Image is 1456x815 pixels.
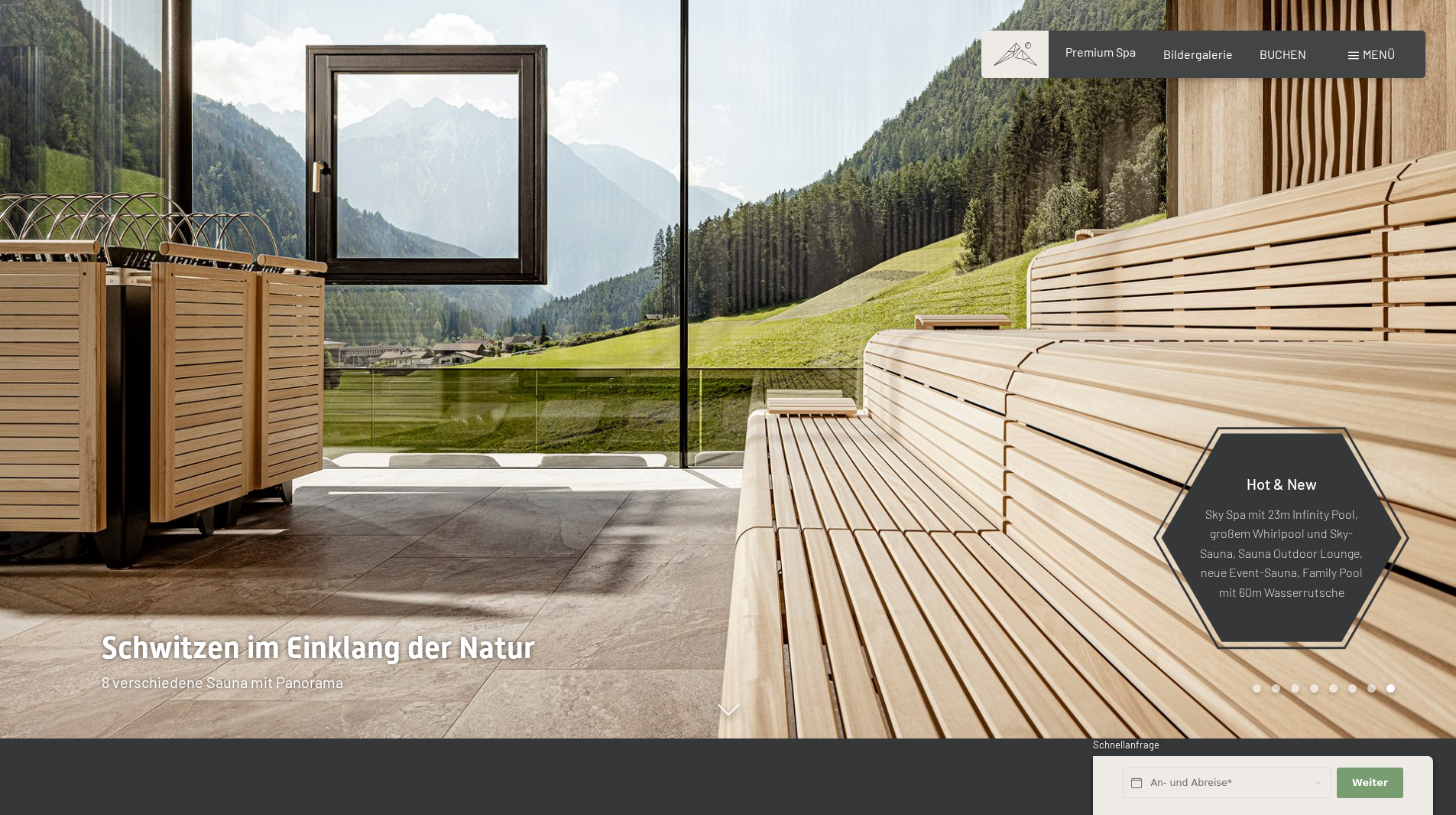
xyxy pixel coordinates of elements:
[1093,738,1159,751] span: Schnellanfrage
[1260,47,1306,61] a: BUCHEN
[1065,44,1136,59] a: Premium Spa
[1310,684,1318,693] div: Carousel Page 4
[1367,684,1376,693] div: Carousel Page 7
[1247,684,1395,693] div: Carousel Pagination
[1363,47,1395,61] span: Menü
[1253,684,1261,693] div: Carousel Page 1
[1337,768,1402,799] button: Weiter
[1198,504,1364,601] p: Sky Spa mit 23m Infinity Pool, großem Whirlpool und Sky-Sauna, Sauna Outdoor Lounge, neue Event-S...
[1163,47,1233,61] a: Bildergalerie
[1291,684,1299,693] div: Carousel Page 3
[1348,684,1357,693] div: Carousel Page 6
[1329,684,1338,693] div: Carousel Page 5
[1247,474,1317,492] span: Hot & New
[1160,432,1402,643] a: Hot & New Sky Spa mit 23m Infinity Pool, großem Whirlpool und Sky-Sauna, Sauna Outdoor Lounge, ne...
[1386,684,1395,693] div: Carousel Page 8 (Current Slide)
[1272,684,1280,693] div: Carousel Page 2
[1352,776,1388,790] span: Weiter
